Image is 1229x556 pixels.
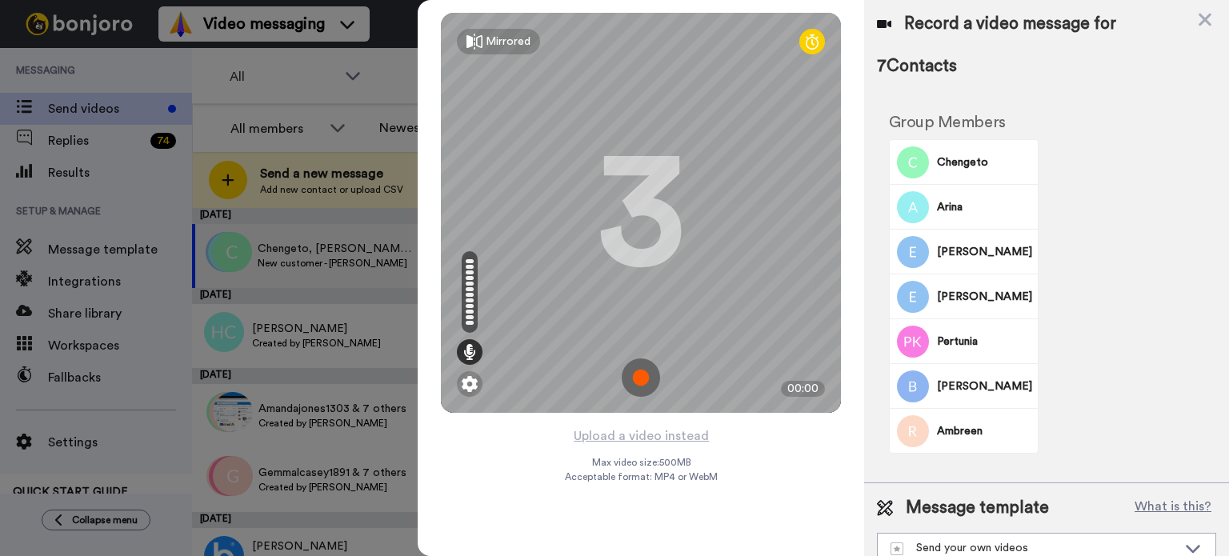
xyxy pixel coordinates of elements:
[937,334,1032,350] span: Pertunia
[591,456,691,469] span: Max video size: 500 MB
[891,540,1177,556] div: Send your own videos
[891,542,903,555] img: demo-template.svg
[462,376,478,392] img: ic_gear.svg
[906,496,1049,520] span: Message template
[897,370,929,402] img: Image of Beatrice Lock
[897,326,929,358] img: Image of Pertunia
[897,146,929,178] img: Image of Chengeto
[937,199,1032,215] span: Arina
[597,153,685,273] div: 3
[937,244,1032,260] span: [PERSON_NAME]
[937,154,1032,170] span: Chengeto
[889,114,1039,131] h2: Group Members
[565,470,718,483] span: Acceptable format: MP4 or WebM
[897,415,929,447] img: Image of Ambreen
[937,378,1032,394] span: [PERSON_NAME]
[897,236,929,268] img: Image of Emily
[569,426,714,446] button: Upload a video instead
[622,358,660,397] img: ic_record_start.svg
[937,423,1032,439] span: Ambreen
[897,281,929,313] img: Image of Emma
[781,381,825,397] div: 00:00
[897,191,929,223] img: Image of Arina
[937,289,1032,305] span: [PERSON_NAME]
[1130,496,1216,520] button: What is this?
